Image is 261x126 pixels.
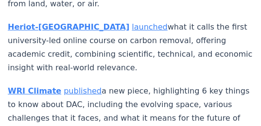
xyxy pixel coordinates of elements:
[64,86,102,95] a: published
[8,20,253,75] p: what it calls the first university-led online course on carbon removal, offering academic credit,...
[8,86,61,95] a: WRI Climate
[132,22,167,31] a: launched
[8,22,129,31] a: Heriot-[GEOGRAPHIC_DATA]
